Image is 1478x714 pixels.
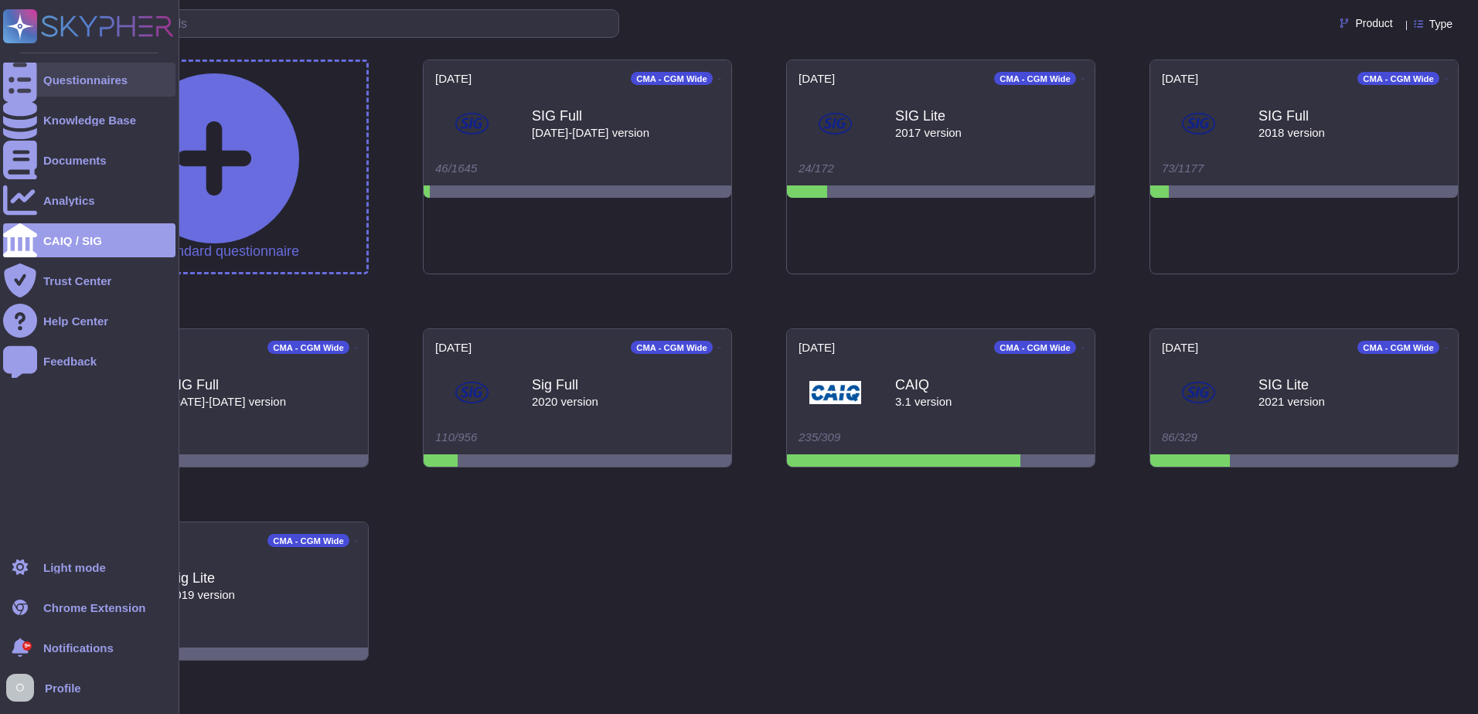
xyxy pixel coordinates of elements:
[1355,18,1392,29] span: Product
[895,109,962,123] div: SIG Lite
[435,161,477,175] span: 46/1645
[532,109,649,123] div: SIG Full
[3,263,175,297] a: Trust Center
[3,671,45,705] button: user
[3,183,175,217] a: Analytics
[451,377,493,408] img: SQ logo
[1162,161,1204,175] span: 73/1177
[267,534,349,547] span: CMA - CGM Wide
[532,396,598,407] div: 2020 version
[43,235,102,246] div: CAIQ / SIG
[435,430,477,444] span: 110/956
[43,275,111,287] div: Trust Center
[631,72,713,85] span: CMA - CGM Wide
[22,641,32,651] div: 9+
[43,195,95,206] div: Analytics
[43,114,136,126] div: Knowledge Base
[169,589,235,600] div: 2019 version
[43,155,107,166] div: Documents
[631,341,713,354] span: CMA - CGM Wide
[43,642,114,654] span: Notifications
[1162,72,1198,85] div: [DATE]
[799,72,835,85] div: [DATE]
[1357,72,1439,85] span: CMA - CGM Wide
[451,108,493,139] img: SQ logo
[1162,341,1198,354] div: [DATE]
[1258,109,1325,123] div: SIG Full
[3,63,175,97] a: Questionnaires
[1429,19,1452,29] span: Type
[1177,108,1220,139] img: SQ logo
[43,355,97,367] div: Feedback
[895,378,952,392] div: CAIQ
[6,674,34,702] img: user
[1258,396,1325,407] div: 2021 version
[895,396,952,407] div: 3.1 version
[994,72,1076,85] span: CMA - CGM Wide
[3,223,175,257] a: CAIQ / SIG
[3,344,175,378] a: Feedback
[169,378,286,392] div: SIG Full
[805,377,864,408] img: SQ logo
[43,315,108,327] div: Help Center
[799,430,840,444] span: 235/309
[169,396,286,407] div: [DATE]-[DATE] version
[3,143,175,177] a: Documents
[1357,341,1439,354] span: CMA - CGM Wide
[45,682,81,694] span: Profile
[43,602,146,614] div: Chrome Extension
[799,161,834,175] span: 24/172
[1258,127,1325,138] div: 2018 version
[1177,377,1220,408] img: SQ logo
[43,562,106,573] div: Light mode
[435,72,472,85] div: [DATE]
[994,341,1076,354] span: CMA - CGM Wide
[43,74,128,86] div: Questionnaires
[267,341,349,354] span: CMA - CGM Wide
[814,108,856,139] img: SQ logo
[895,127,962,138] div: 2017 version
[3,103,175,137] a: Knowledge Base
[169,571,235,585] div: Sig Lite
[68,10,618,37] input: Search by keywords
[532,378,598,392] div: Sig Full
[1162,430,1197,444] span: 86/329
[1258,378,1325,392] div: SIG Lite
[3,590,175,624] a: Chrome Extension
[532,127,649,138] div: [DATE]-[DATE] version
[3,304,175,338] a: Help Center
[435,341,472,354] div: [DATE]
[129,243,299,260] h3: Add standard questionnaire
[799,341,835,354] div: [DATE]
